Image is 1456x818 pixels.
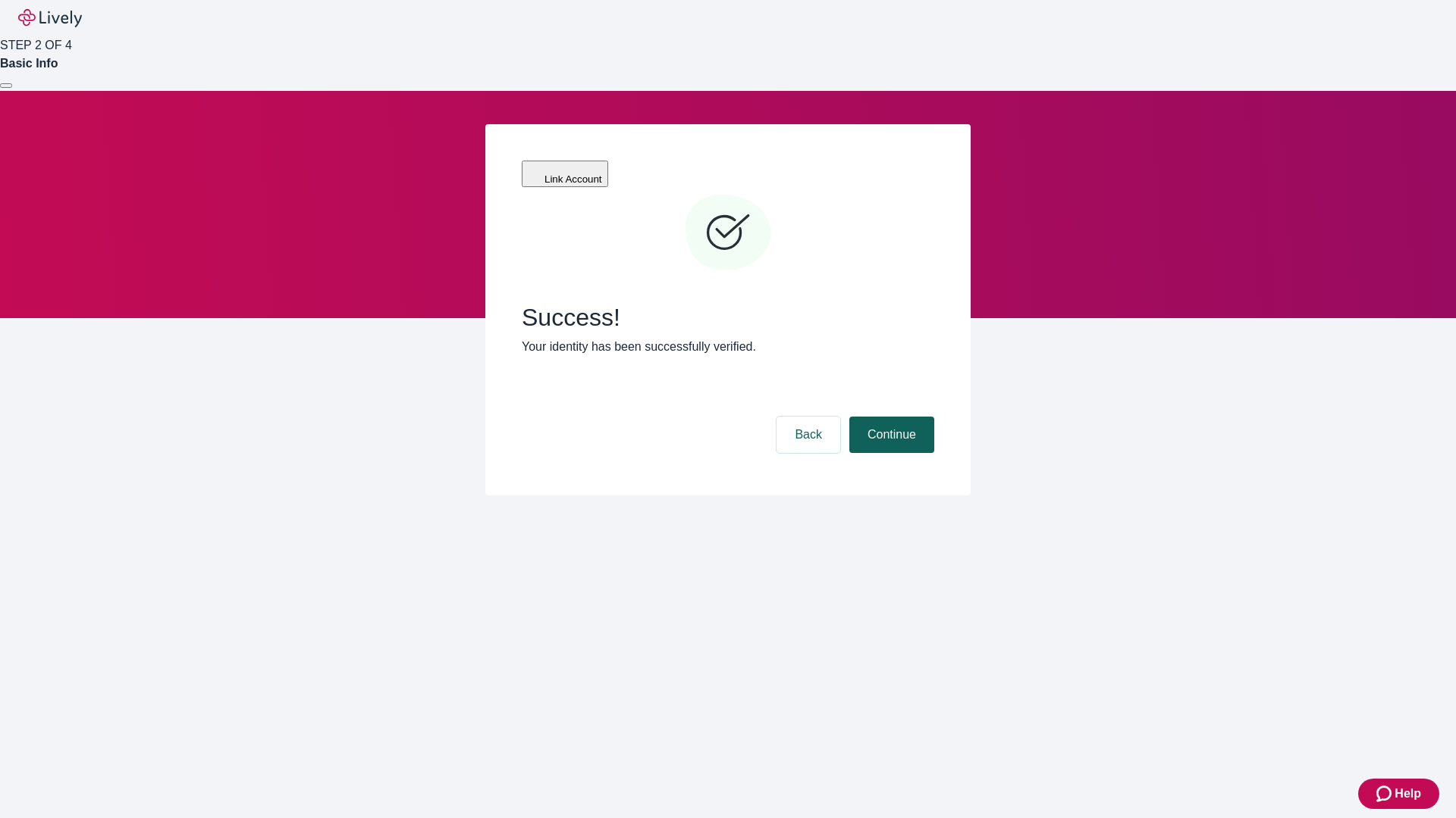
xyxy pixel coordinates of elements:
svg: Checkmark icon [682,188,773,279]
svg: Zendesk support icon [1376,785,1395,803]
button: Link Account [522,161,608,187]
button: Zendesk support iconHelp [1358,779,1439,809]
img: Lively [18,9,82,27]
button: Continue [849,417,934,453]
button: Back [777,417,840,453]
span: Success! [522,303,934,332]
p: Your identity has been successfully verified. [522,338,934,356]
span: Help [1395,785,1421,803]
